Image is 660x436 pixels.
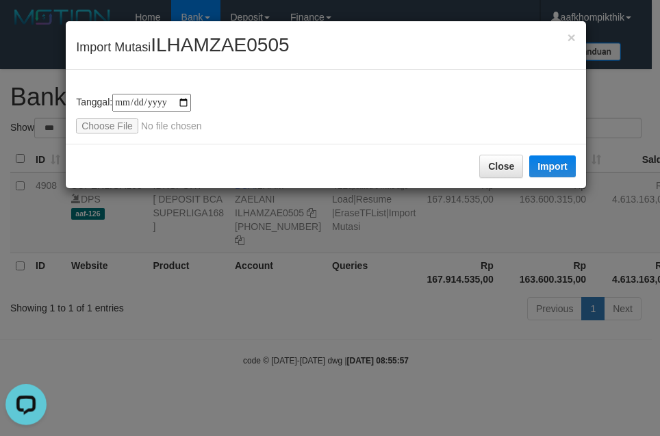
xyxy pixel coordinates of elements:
[568,30,576,44] button: Close
[151,34,289,55] span: ILHAMZAE0505
[479,155,523,178] button: Close
[76,94,576,133] div: Tanggal:
[5,5,47,47] button: Open LiveChat chat widget
[568,29,576,45] span: ×
[529,155,576,177] button: Import
[76,40,289,54] span: Import Mutasi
